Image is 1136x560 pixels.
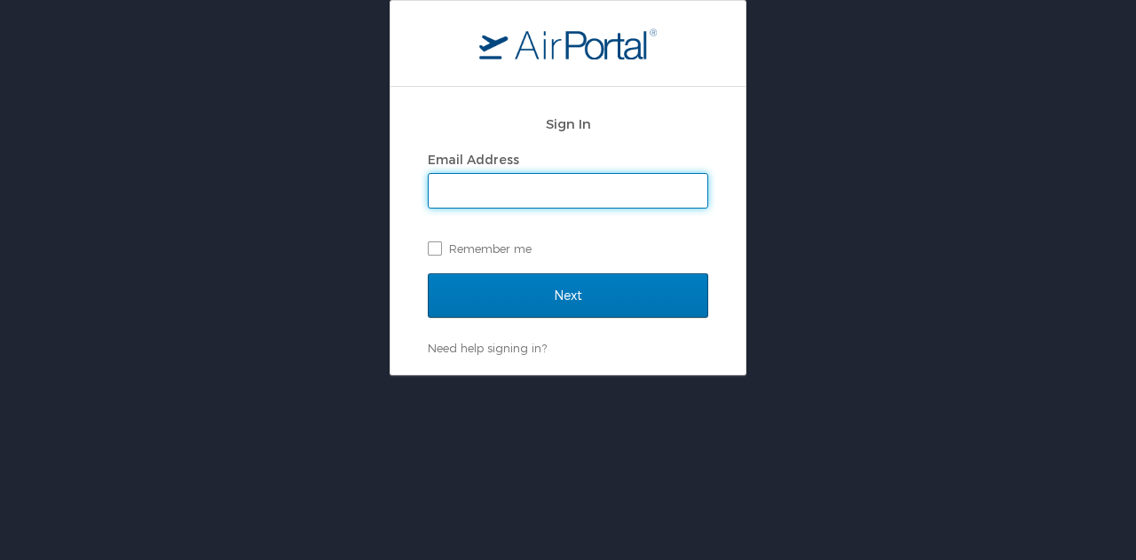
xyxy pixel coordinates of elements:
[428,152,519,167] label: Email Address
[479,28,657,59] img: logo
[428,273,708,318] input: Next
[428,341,547,355] a: Need help signing in?
[428,114,708,134] h2: Sign In
[428,235,708,262] label: Remember me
